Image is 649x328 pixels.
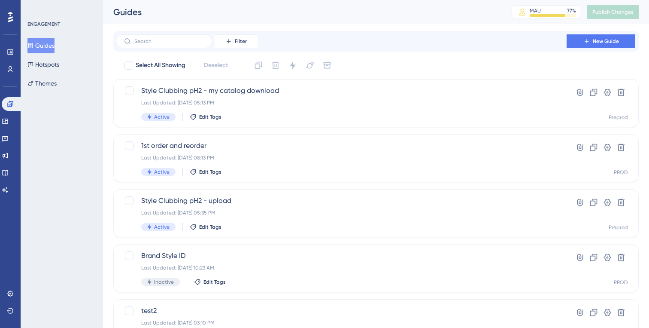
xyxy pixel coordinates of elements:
[154,169,170,175] span: Active
[141,196,542,206] span: Style Clubbing pH2 - upload
[609,114,628,121] div: Preprod
[27,57,59,72] button: Hotspots
[27,21,60,28] div: ENGAGEMENT
[141,319,542,326] div: Last Updated: [DATE] 03:10 PM
[113,6,490,18] div: Guides
[154,279,174,285] span: Inactive
[530,7,541,14] div: MAU
[141,99,542,106] div: Last Updated: [DATE] 05:13 PM
[567,34,635,48] button: New Guide
[567,7,576,14] div: 77 %
[593,38,619,45] span: New Guide
[199,224,221,230] span: Edit Tags
[614,279,628,286] div: PROD
[141,264,542,271] div: Last Updated: [DATE] 10:23 AM
[199,169,221,175] span: Edit Tags
[587,5,639,19] button: Publish Changes
[592,9,634,15] span: Publish Changes
[196,58,236,73] button: Deselect
[194,279,226,285] button: Edit Tags
[136,60,185,71] span: Select All Showing
[203,279,226,285] span: Edit Tags
[235,38,247,45] span: Filter
[27,76,57,91] button: Themes
[141,141,542,151] span: 1st order and reorder
[215,34,258,48] button: Filter
[204,60,228,71] span: Deselect
[154,224,170,230] span: Active
[190,169,221,175] button: Edit Tags
[141,86,542,96] span: Style Clubbing pH2 - my catalog download
[199,113,221,120] span: Edit Tags
[190,113,221,120] button: Edit Tags
[141,209,542,216] div: Last Updated: [DATE] 05:35 PM
[190,224,221,230] button: Edit Tags
[27,38,55,53] button: Guides
[141,251,542,261] span: Brand Style ID
[141,154,542,161] div: Last Updated: [DATE] 08:13 PM
[134,38,204,44] input: Search
[609,224,628,231] div: Preprod
[154,113,170,120] span: Active
[614,169,628,176] div: PROD
[141,306,542,316] span: test2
